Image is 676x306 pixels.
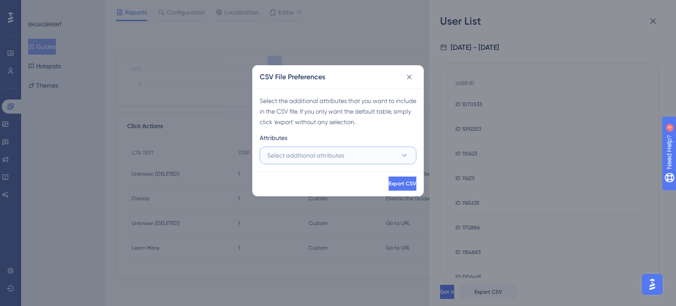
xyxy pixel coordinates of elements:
div: 4 [61,4,64,11]
span: Need Help? [21,2,55,13]
span: Export CSV [389,180,416,187]
div: Select the additional attributes that you want to include in the CSV file. If you only want the d... [260,96,416,127]
span: Select additional attributes [267,150,344,161]
h2: CSV File Preferences [260,72,325,82]
span: Attributes [260,133,287,143]
iframe: UserGuiding AI Assistant Launcher [639,271,665,298]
